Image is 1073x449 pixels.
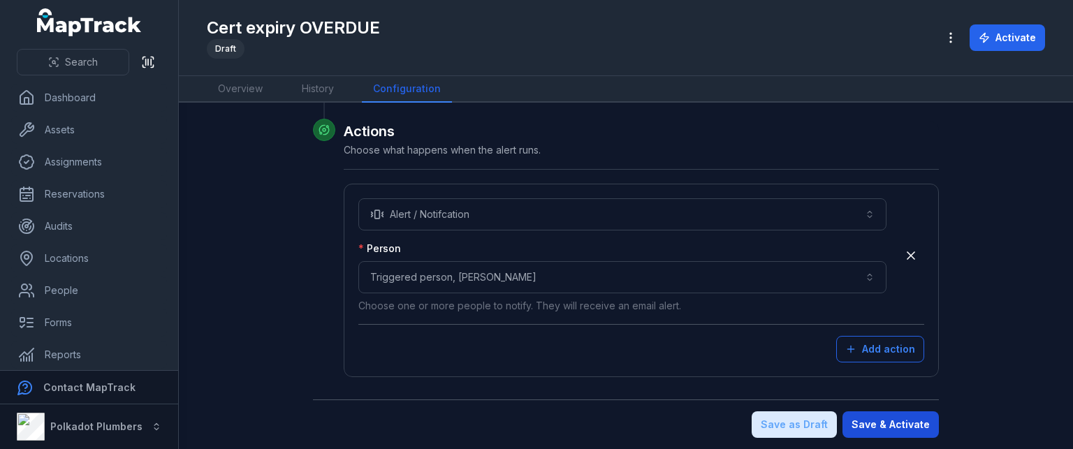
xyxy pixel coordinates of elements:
[11,180,167,208] a: Reservations
[358,299,886,313] p: Choose one or more people to notify. They will receive an email alert.
[11,116,167,144] a: Assets
[752,411,837,438] button: Save as Draft
[11,341,167,369] a: Reports
[50,420,143,432] strong: Polkadot Plumbers
[17,49,129,75] button: Search
[65,55,98,69] span: Search
[207,76,274,103] a: Overview
[37,8,142,36] a: MapTrack
[358,242,401,256] label: Person
[11,277,167,304] a: People
[11,84,167,112] a: Dashboard
[43,381,136,393] strong: Contact MapTrack
[362,76,452,103] a: Configuration
[291,76,345,103] a: History
[358,198,886,230] button: Alert / Notifcation
[207,39,244,59] div: Draft
[11,148,167,176] a: Assignments
[358,261,886,293] button: Triggered person, [PERSON_NAME]
[842,411,939,438] button: Save & Activate
[11,212,167,240] a: Audits
[344,122,939,141] h2: Actions
[836,336,924,362] button: Add action
[970,24,1045,51] button: Activate
[11,309,167,337] a: Forms
[344,144,541,156] span: Choose what happens when the alert runs.
[11,244,167,272] a: Locations
[207,17,380,39] h1: Cert expiry OVERDUE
